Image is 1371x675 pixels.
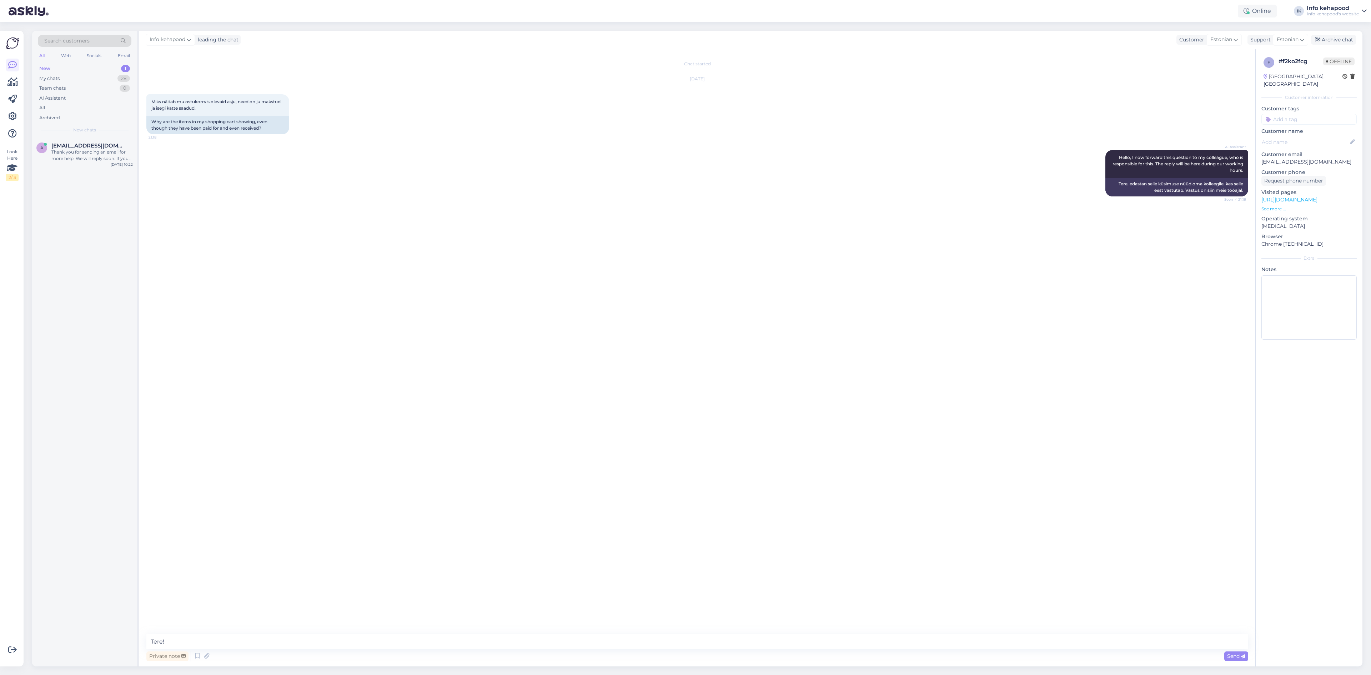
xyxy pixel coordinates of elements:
div: 28 [117,75,130,82]
div: [GEOGRAPHIC_DATA], [GEOGRAPHIC_DATA] [1264,73,1342,88]
div: Customer [1176,36,1204,44]
span: Estonian [1277,36,1299,44]
p: Customer phone [1261,169,1357,176]
a: [URL][DOMAIN_NAME] [1261,196,1317,203]
p: Operating system [1261,215,1357,222]
textarea: Tere! [146,634,1248,649]
div: Private note [146,651,189,661]
a: Info kehapoodInfo kehapood's website [1307,5,1367,17]
div: 2 / 3 [6,174,19,181]
p: Chrome [TECHNICAL_ID] [1261,240,1357,248]
p: Visited pages [1261,189,1357,196]
span: Offline [1323,57,1355,65]
p: [EMAIL_ADDRESS][DOMAIN_NAME] [1261,158,1357,166]
p: Notes [1261,266,1357,273]
div: Extra [1261,255,1357,261]
div: My chats [39,75,60,82]
span: Miks näitab mu ostukorrvis olevaid asju, need on ju makstud ja isegi kätte saadud. [151,99,282,111]
input: Add name [1262,138,1349,146]
span: Info kehapood [150,36,185,44]
span: Hello, I now forward this question to my colleague, who is responsible for this. The reply will b... [1113,155,1244,173]
div: Look Here [6,149,19,181]
div: [DATE] 10:22 [111,162,133,167]
p: Customer tags [1261,105,1357,112]
span: Send [1227,653,1245,659]
div: Request phone number [1261,176,1326,186]
div: Thank you for sending an email for more help. We will reply soon. If you need anything else, plea... [51,149,133,162]
div: Archive chat [1311,35,1356,45]
div: New [39,65,50,72]
p: Customer email [1261,151,1357,158]
span: Seen ✓ 21:19 [1219,197,1246,202]
div: leading the chat [195,36,238,44]
div: AI Assistant [39,95,66,102]
span: AI Assistant [1219,144,1246,150]
div: Customer information [1261,94,1357,101]
div: Web [60,51,72,60]
input: Add a tag [1261,114,1357,125]
div: Why are the items in my shopping cart showing, even though they have been paid for and even recei... [146,116,289,134]
div: Socials [85,51,103,60]
span: New chats [73,127,96,133]
span: f [1267,60,1270,65]
div: Tere, edastan selle küsimuse nüüd oma kolleegile, kes selle eest vastutab. Vastus on siin meie tö... [1105,178,1248,196]
div: Support [1247,36,1271,44]
div: Email [116,51,131,60]
div: All [39,104,45,111]
div: [DATE] [146,76,1248,82]
div: # f2ko2fcg [1279,57,1323,66]
p: [MEDICAL_DATA] [1261,222,1357,230]
div: Info kehapood's website [1307,11,1359,17]
div: Online [1238,5,1277,17]
img: Askly Logo [6,36,19,50]
div: IK [1294,6,1304,16]
div: Info kehapood [1307,5,1359,11]
span: 21:18 [149,135,175,140]
span: Search customers [44,37,90,45]
p: Customer name [1261,127,1357,135]
span: aarond30@hotmail.com [51,142,126,149]
span: a [40,145,44,150]
p: Browser [1261,233,1357,240]
div: Archived [39,114,60,121]
div: 1 [121,65,130,72]
div: All [38,51,46,60]
div: Team chats [39,85,66,92]
div: Chat started [146,61,1248,67]
div: 0 [120,85,130,92]
span: Estonian [1210,36,1232,44]
p: See more ... [1261,206,1357,212]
